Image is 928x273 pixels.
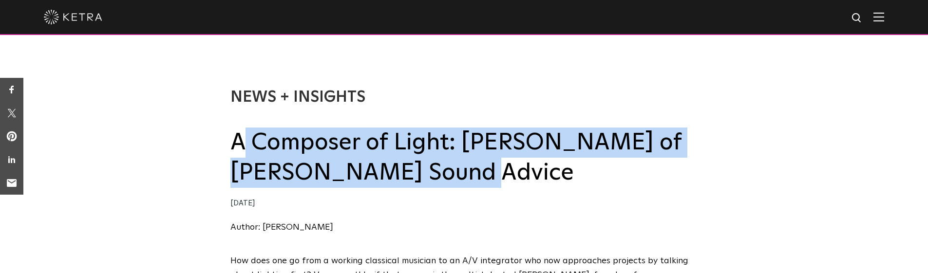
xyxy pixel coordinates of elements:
[44,10,102,24] img: ketra-logo-2019-white
[851,12,863,24] img: search icon
[230,223,333,232] a: Author: [PERSON_NAME]
[230,127,698,188] h2: A Composer of Light: [PERSON_NAME] of [PERSON_NAME] Sound Advice
[873,12,884,21] img: Hamburger%20Nav.svg
[230,197,698,211] div: [DATE]
[230,90,365,105] a: News + Insights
